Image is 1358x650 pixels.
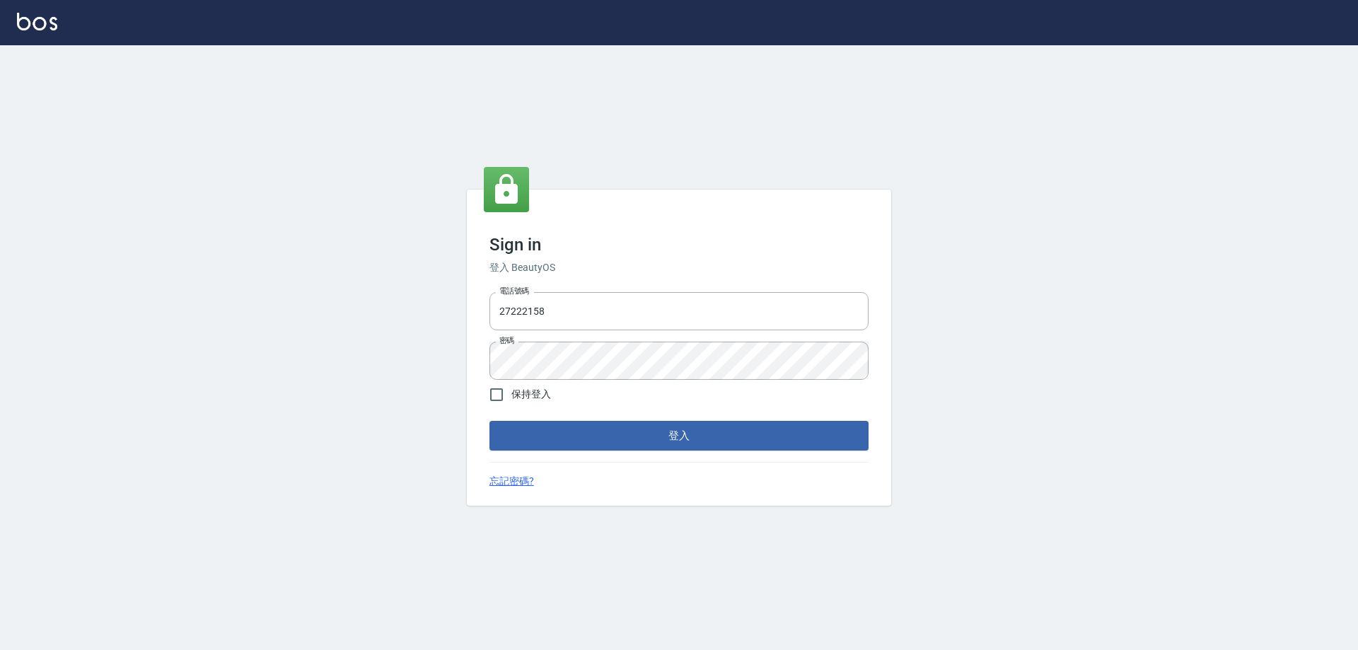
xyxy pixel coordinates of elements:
span: 保持登入 [511,387,551,402]
label: 密碼 [499,335,514,346]
h3: Sign in [489,235,869,255]
img: Logo [17,13,57,30]
a: 忘記密碼? [489,474,534,489]
button: 登入 [489,421,869,451]
label: 電話號碼 [499,286,529,296]
h6: 登入 BeautyOS [489,260,869,275]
